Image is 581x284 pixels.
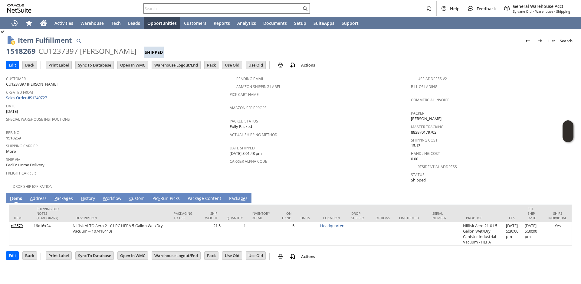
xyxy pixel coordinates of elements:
[411,97,449,103] a: Commercial Invoice
[6,252,18,260] input: Edit
[6,103,15,109] a: Date
[411,143,420,149] span: 15.13
[338,17,362,29] a: Support
[230,132,277,137] a: Actual Shipping Method
[237,20,256,26] span: Analytics
[299,62,317,68] a: Actions
[81,195,84,201] span: H
[509,216,519,220] div: ETA
[230,92,259,97] a: Pick Cart Name
[543,222,572,246] td: Yes
[151,195,181,202] a: PickRun Picks
[546,36,557,46] a: List
[228,195,249,202] a: Packages
[301,5,309,12] svg: Search
[411,172,425,177] a: Status
[14,216,28,220] div: Item
[411,129,436,135] span: 883870179702
[313,20,334,26] span: SuiteApps
[6,117,70,122] a: Special Warehouse Instructions
[418,164,457,169] a: Residential Address
[222,252,242,260] input: Use Old
[37,207,67,220] div: Shipping Box Notes (Temporary)
[22,17,36,29] div: Shortcuts
[411,177,426,183] span: Shipped
[152,61,200,69] input: Warehouse Logout/End
[71,222,169,246] td: Nilfisk ALTO Aero 21-01 PC HEPA 5-Gallon Wet/Dry Vacuum - (107418440)
[342,20,359,26] span: Support
[290,17,310,29] a: Setup
[222,222,247,246] td: 1
[504,222,523,246] td: [DATE] 5:30:00 pm
[23,252,37,260] input: Back
[450,6,460,11] span: Help
[399,216,423,220] div: Line Item ID
[76,252,113,260] input: Sync To Database
[6,90,33,95] a: Created From
[38,46,136,56] div: CU1237397 [PERSON_NAME]
[6,149,16,154] span: More
[54,195,57,201] span: P
[7,4,31,13] svg: logo
[129,195,132,201] span: C
[6,162,44,168] span: FedEx Home Delivery
[466,216,500,220] div: Product
[210,17,234,29] a: Reports
[18,35,72,45] h1: Item Fulfillment
[230,159,267,164] a: Carrier Alpha Code
[411,151,440,156] a: Handling Cost
[180,17,210,29] a: Customers
[276,222,296,246] td: 5
[227,216,243,220] div: Quantity
[535,9,570,14] span: Warehouse - Shipping
[252,211,272,220] div: Inventory Detail
[523,222,543,246] td: [DATE] 5:30:00 pm
[53,195,74,202] a: Packages
[51,17,77,29] a: Activities
[144,5,301,12] input: Search
[411,111,424,116] a: Packer
[46,252,71,260] input: Print Label
[80,20,104,26] span: Warehouse
[294,20,306,26] span: Setup
[289,253,296,260] img: add-record.svg
[299,254,317,259] a: Actions
[46,61,71,69] input: Print Label
[230,151,262,156] span: [DATE] 8:01:48 pm
[186,195,223,202] a: Package Content
[563,120,573,142] iframe: Click here to launch Oracle Guided Learning Help Panel
[199,195,202,201] span: g
[205,61,218,69] input: Pack
[236,76,264,81] a: Pending Email
[6,157,20,162] a: Ship Via
[144,47,164,58] div: Shipped
[320,223,345,228] a: Headquarters
[205,252,218,260] input: Pack
[289,61,296,69] img: add-record.svg
[6,109,18,114] span: [DATE]
[158,195,160,201] span: k
[32,222,71,246] td: 16x16x24
[76,216,165,220] div: Description
[230,145,255,151] a: Date Shipped
[75,37,82,44] img: Quick Find
[36,17,51,29] a: Home
[432,211,457,220] div: Serial Number
[236,84,281,89] a: Amazon Shipping Label
[107,17,124,29] a: Tech
[6,143,38,149] a: Shipping Carrier
[351,211,367,220] div: Drop Ship PO
[461,222,504,246] td: Nilfisk Aero 21-01 5-Gallon Wet/Dry Canister Industrial Vacuum - HEPA
[54,20,73,26] span: Activities
[263,20,287,26] span: Documents
[536,37,543,44] img: Next
[411,84,438,89] a: Bill Of Lading
[234,17,260,29] a: Analytics
[11,223,23,228] a: ni3579
[204,211,218,220] div: Ship Weight
[323,216,342,220] div: Location
[548,211,567,220] div: Ships Individual
[6,46,36,56] div: 1518269
[230,105,267,110] a: Amazon SFP Errors
[260,17,290,29] a: Documents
